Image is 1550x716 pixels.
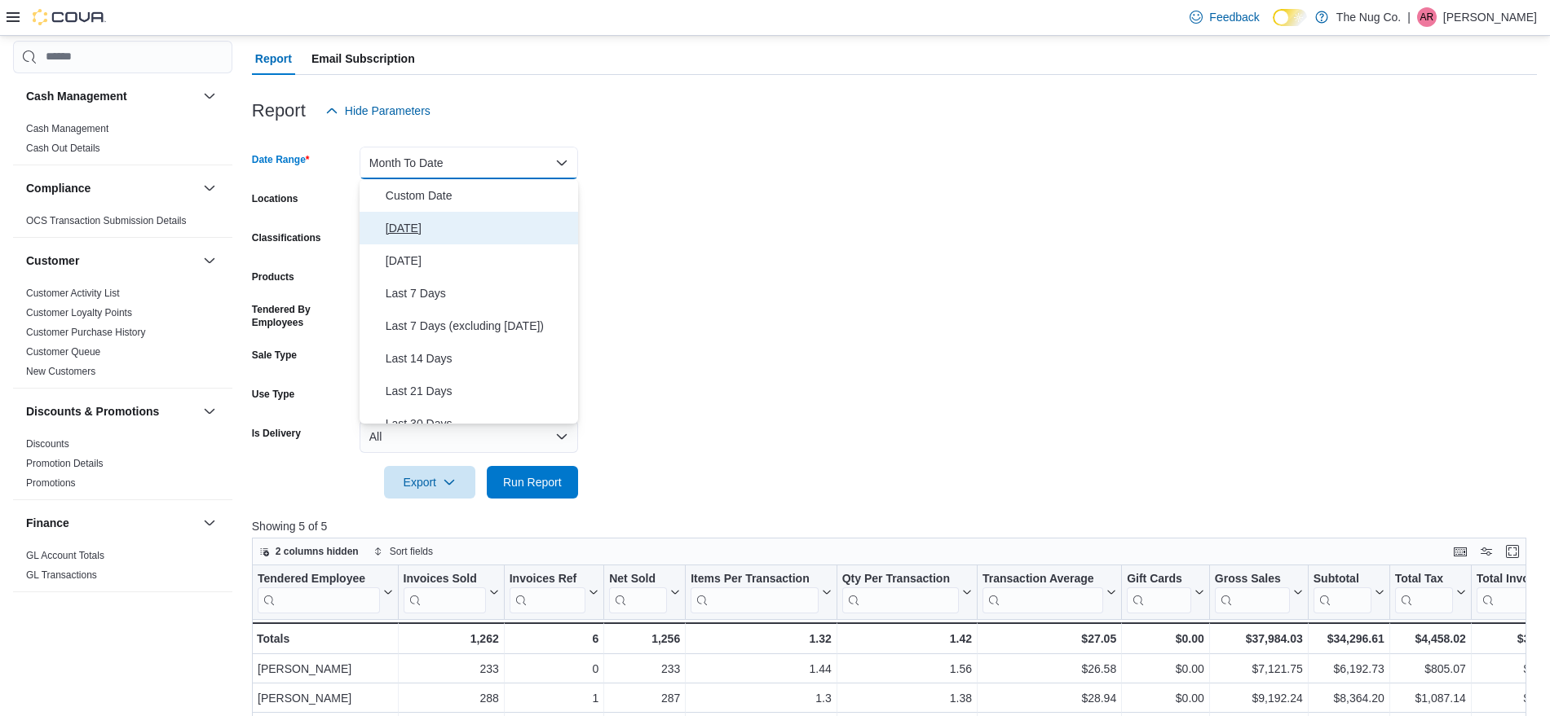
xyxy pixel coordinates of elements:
button: Transaction Average [983,572,1116,613]
label: Locations [252,192,298,205]
button: Total Tax [1395,572,1466,613]
h3: Report [252,101,306,121]
button: Items Per Transaction [691,572,832,613]
button: Discounts & Promotions [200,402,219,421]
div: 1,256 [609,629,680,648]
div: Gift Card Sales [1127,572,1191,613]
button: Finance [200,513,219,533]
div: Gross Sales [1215,572,1290,587]
button: Month To Date [360,147,578,179]
div: 1,262 [403,629,498,648]
div: Totals [257,629,393,648]
button: Discounts & Promotions [26,403,197,419]
button: Customer [26,253,197,269]
input: Dark Mode [1273,9,1307,26]
span: Cash Out Details [26,142,100,155]
div: $9,192.24 [1215,688,1303,708]
span: Customer Purchase History [26,326,146,339]
span: [DATE] [386,218,572,238]
a: Promotions [26,477,76,489]
div: Finance [13,546,232,591]
label: Is Delivery [252,427,301,440]
span: Custom Date [386,186,572,205]
div: Transaction Average [983,572,1103,613]
button: Compliance [26,180,197,196]
div: $34,296.61 [1314,629,1384,648]
div: 288 [403,688,498,708]
div: 287 [609,688,680,708]
div: $28.94 [983,688,1116,708]
span: Promotion Details [26,457,104,470]
span: Last 14 Days [386,349,572,368]
span: Last 7 Days [386,283,572,303]
div: [PERSON_NAME] [258,659,393,679]
button: Run Report [487,466,578,499]
div: Gift Cards [1127,572,1191,587]
div: Invoices Ref [510,572,585,613]
div: Net Sold [609,572,667,613]
button: Display options [1477,542,1496,561]
span: Run Report [503,474,562,490]
span: OCS Transaction Submission Details [26,214,187,227]
div: $4,458.02 [1395,629,1466,648]
button: Export [384,466,475,499]
div: Cash Management [13,119,232,165]
a: OCS Transaction Submission Details [26,215,187,226]
h3: Inventory [26,607,77,623]
button: Invoices Sold [403,572,498,613]
span: New Customers [26,365,95,378]
a: Promotion Details [26,458,104,469]
a: GL Account Totals [26,550,104,561]
span: Export [394,466,466,499]
label: Classifications [252,231,321,244]
div: $37,984.03 [1215,629,1303,648]
a: Discounts [26,438,69,450]
div: [PERSON_NAME] [258,688,393,708]
button: Subtotal [1314,572,1384,613]
div: Items Per Transaction [691,572,819,587]
span: Customer Activity List [26,287,120,300]
button: Tendered Employee [258,572,393,613]
button: Customer [200,251,219,270]
div: 1.56 [842,659,972,679]
div: Invoices Ref [510,572,585,587]
span: Promotions [26,477,76,490]
button: Inventory [200,605,219,625]
span: AR [1420,7,1434,27]
button: Qty Per Transaction [841,572,971,613]
span: Dark Mode [1273,26,1274,27]
button: Cash Management [200,86,219,106]
span: Discounts [26,437,69,450]
div: Subtotal [1314,572,1371,587]
div: $6,192.73 [1314,659,1384,679]
a: Cash Management [26,123,108,134]
div: $1,087.14 [1395,688,1466,708]
button: Finance [26,515,197,531]
span: Cash Management [26,122,108,135]
p: | [1407,7,1411,27]
div: Transaction Average [983,572,1103,587]
div: Invoices Sold [403,572,485,613]
p: Showing 5 of 5 [252,518,1539,534]
img: Cova [33,9,106,25]
p: The Nug Co. [1336,7,1401,27]
label: Products [252,270,294,283]
a: Customer Purchase History [26,327,146,338]
span: Hide Parameters [345,103,431,119]
div: Tendered Employee [258,572,380,587]
div: 1.32 [691,629,832,648]
a: Customer Loyalty Points [26,307,132,318]
div: $8,364.20 [1314,688,1384,708]
div: Gross Sales [1215,572,1290,613]
div: 1.44 [691,659,832,679]
a: GL Transactions [26,569,97,581]
div: Subtotal [1314,572,1371,613]
h3: Discounts & Promotions [26,403,159,419]
div: $27.05 [983,629,1116,648]
a: Feedback [1183,1,1265,33]
span: GL Transactions [26,569,97,582]
button: Compliance [200,178,219,198]
a: Customer Queue [26,346,100,358]
div: 1.3 [691,688,832,708]
div: $0.00 [1127,629,1204,648]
